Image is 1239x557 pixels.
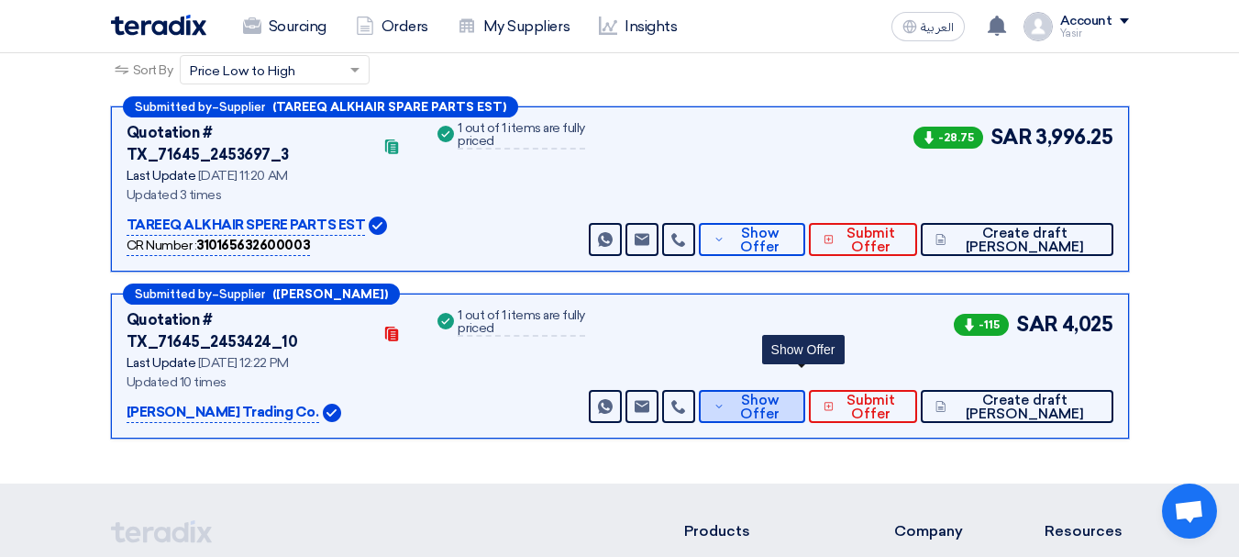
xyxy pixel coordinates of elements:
[762,335,845,364] div: Show Offer
[198,355,289,371] span: [DATE] 12:22 PM
[951,394,1099,421] span: Create draft [PERSON_NAME]
[1023,12,1053,41] img: profile_test.png
[729,394,790,421] span: Show Offer
[990,122,1033,152] span: SAR
[133,61,173,80] span: Sort By
[809,390,918,423] button: Submit Offer
[127,236,311,256] div: CR Number :
[954,314,1009,336] span: -115
[458,122,585,150] div: 1 out of 1 items are fully priced
[127,402,319,424] p: [PERSON_NAME] Trading Co.
[951,227,1099,254] span: Create draft [PERSON_NAME]
[228,6,341,47] a: Sourcing
[198,168,288,184] span: [DATE] 11:20 AM
[894,520,990,542] li: Company
[127,122,372,166] div: Quotation # TX_71645_2453697_3
[272,288,388,300] b: ([PERSON_NAME])
[219,101,265,113] span: Supplier
[921,390,1112,423] button: Create draft [PERSON_NAME]
[127,373,413,392] div: Updated 10 times
[838,227,902,254] span: Submit Offer
[219,288,265,300] span: Supplier
[921,223,1112,256] button: Create draft [PERSON_NAME]
[1162,484,1217,539] div: Open chat
[921,21,954,34] span: العربية
[135,288,212,300] span: Submitted by
[111,15,206,36] img: Teradix logo
[809,223,918,256] button: Submit Offer
[369,217,387,235] img: Verified Account
[135,101,212,113] span: Submitted by
[1035,122,1112,152] span: 3,996.25
[127,215,366,237] p: TAREEQ ALKHAIR SPERE PARTS EST
[127,168,196,184] span: Last Update
[838,394,902,421] span: Submit Offer
[1016,309,1058,340] span: SAR
[127,355,196,371] span: Last Update
[1062,309,1113,340] span: 4,025
[729,227,790,254] span: Show Offer
[1060,28,1129,39] div: Yasir
[458,309,585,337] div: 1 out of 1 items are fully priced
[323,404,341,422] img: Verified Account
[443,6,584,47] a: My Suppliers
[699,223,804,256] button: Show Offer
[341,6,443,47] a: Orders
[891,12,965,41] button: العربية
[127,185,413,205] div: Updated 3 times
[913,127,983,149] span: -28.75
[127,309,372,353] div: Quotation # TX_71645_2453424_10
[1045,520,1129,542] li: Resources
[584,6,691,47] a: Insights
[1060,14,1112,29] div: Account
[123,96,518,117] div: –
[123,284,400,305] div: –
[196,238,310,253] b: 310165632600003
[190,61,295,81] span: Price Low to High
[684,520,839,542] li: Products
[699,390,804,423] button: Show Offer
[272,101,506,113] b: (TAREEQ ALKHAIR SPARE PARTS EST)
